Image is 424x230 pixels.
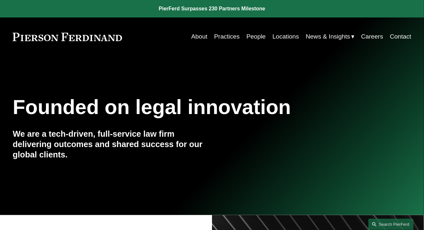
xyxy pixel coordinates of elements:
[368,219,414,230] a: Search this site
[306,31,350,42] span: News & Insights
[214,30,240,43] a: Practices
[191,30,207,43] a: About
[13,95,345,119] h1: Founded on legal innovation
[273,30,299,43] a: Locations
[361,30,383,43] a: Careers
[13,129,212,160] h4: We are a tech-driven, full-service law firm delivering outcomes and shared success for our global...
[306,30,354,43] a: folder dropdown
[390,30,411,43] a: Contact
[246,30,266,43] a: People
